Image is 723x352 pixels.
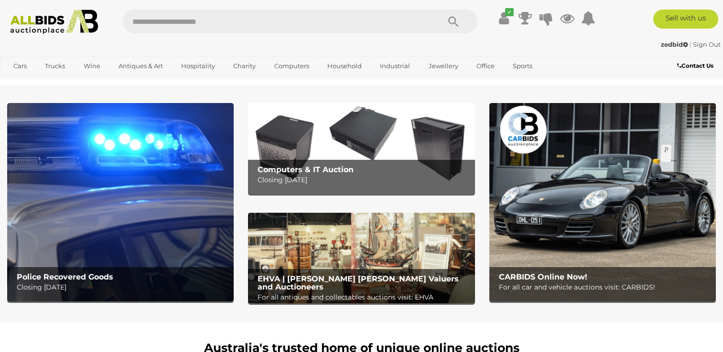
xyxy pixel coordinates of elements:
[499,281,711,293] p: For all car and vehicle auctions visit: CARBIDS!
[374,58,416,74] a: Industrial
[7,103,234,301] img: Police Recovered Goods
[489,103,716,301] a: CARBIDS Online Now! CARBIDS Online Now! For all car and vehicle auctions visit: CARBIDS!
[248,213,475,303] img: EHVA | Evans Hastings Valuers and Auctioneers
[17,281,229,293] p: Closing [DATE]
[690,41,691,48] span: |
[430,10,477,33] button: Search
[258,274,459,292] b: EHVA | [PERSON_NAME] [PERSON_NAME] Valuers and Auctioneers
[422,58,464,74] a: Jewellery
[489,103,716,301] img: CARBIDS Online Now!
[5,10,103,34] img: Allbids.com.au
[227,58,262,74] a: Charity
[499,272,587,281] b: CARBIDS Online Now!
[248,103,475,194] img: Computers & IT Auction
[248,103,475,194] a: Computers & IT Auction Computers & IT Auction Closing [DATE]
[693,41,721,48] a: Sign Out
[661,41,688,48] strong: zedbid
[258,291,470,303] p: For all antiques and collectables auctions visit: EHVA
[677,61,716,71] a: Contact Us
[497,10,511,27] a: ✔
[321,58,368,74] a: Household
[248,213,475,303] a: EHVA | Evans Hastings Valuers and Auctioneers EHVA | [PERSON_NAME] [PERSON_NAME] Valuers and Auct...
[470,58,501,74] a: Office
[7,103,234,301] a: Police Recovered Goods Police Recovered Goods Closing [DATE]
[175,58,221,74] a: Hospitality
[653,10,718,29] a: Sell with us
[258,165,354,174] b: Computers & IT Auction
[258,174,470,186] p: Closing [DATE]
[17,272,113,281] b: Police Recovered Goods
[77,58,107,74] a: Wine
[677,62,713,69] b: Contact Us
[7,74,87,90] a: [GEOGRAPHIC_DATA]
[112,58,169,74] a: Antiques & Art
[7,58,33,74] a: Cars
[661,41,690,48] a: zedbid
[505,8,514,16] i: ✔
[507,58,539,74] a: Sports
[39,58,71,74] a: Trucks
[268,58,315,74] a: Computers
